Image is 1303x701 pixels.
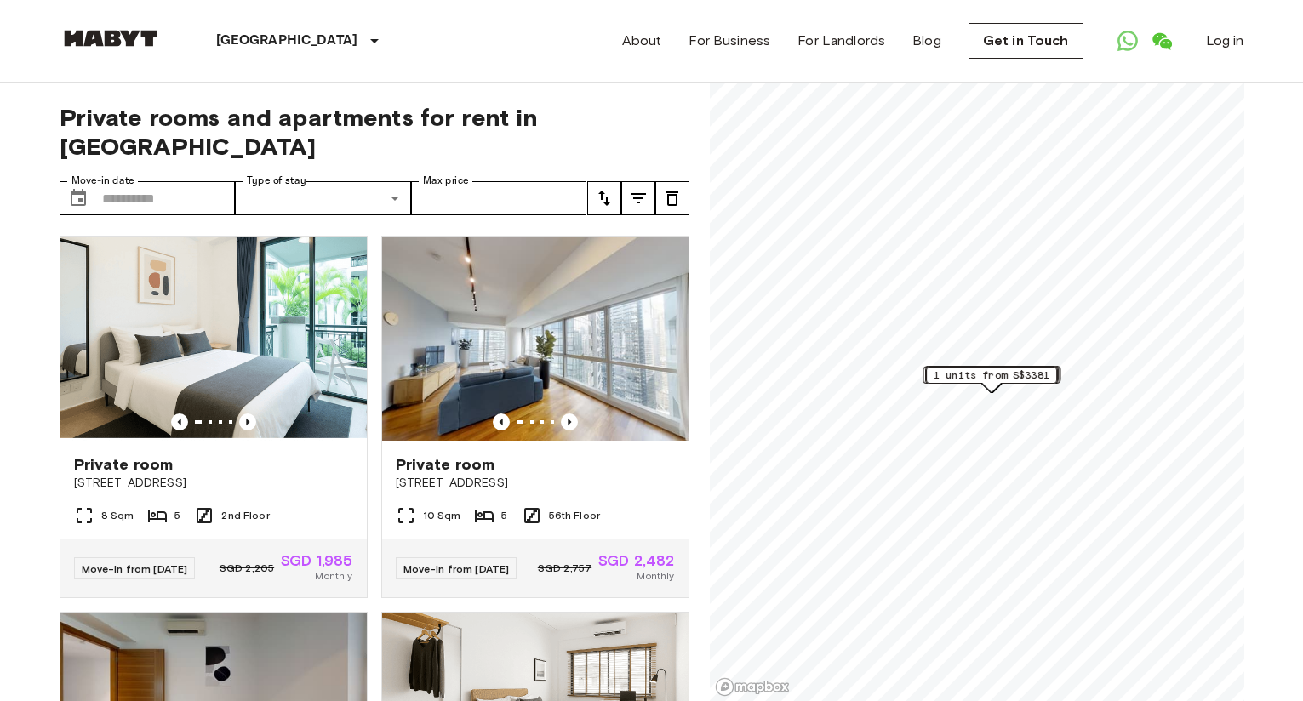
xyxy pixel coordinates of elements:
button: tune [621,181,655,215]
img: Marketing picture of unit SG-01-083-001-005 [60,237,367,441]
div: Map marker [925,367,1056,393]
span: [STREET_ADDRESS] [396,475,675,492]
a: Open WhatsApp [1111,24,1145,58]
label: Max price [423,174,469,188]
span: Private room [74,454,174,475]
a: Get in Touch [969,23,1083,59]
a: About [622,31,662,51]
a: For Business [689,31,770,51]
a: Log in [1206,31,1244,51]
button: Previous image [239,413,256,430]
a: Marketing picture of unit SG-01-083-001-005Previous imagePrevious imagePrivate room[STREET_ADDRES... [60,236,368,598]
button: tune [587,181,621,215]
a: Blog [912,31,941,51]
span: Monthly [637,568,674,584]
img: Marketing picture of unit SG-01-072-003-04 [382,237,689,441]
span: Monthly [315,568,352,584]
button: Previous image [561,413,578,430]
img: Habyt [60,30,162,47]
a: Open WeChat [1145,24,1179,58]
span: [STREET_ADDRESS] [74,475,353,492]
span: SGD 2,757 [538,561,591,576]
div: Map marker [926,366,1057,392]
span: SGD 1,985 [281,553,352,568]
div: Map marker [927,366,1058,392]
button: Previous image [171,413,188,430]
span: 1 units from S$3381 [934,368,1049,383]
div: Map marker [923,366,1060,392]
div: Map marker [928,366,1059,392]
div: Map marker [923,367,1060,393]
p: [GEOGRAPHIC_DATA] [216,31,358,51]
span: 5 [501,508,507,523]
span: Move-in from [DATE] [82,562,188,575]
button: Choose date [61,181,95,215]
div: Map marker [926,367,1057,393]
span: Move-in from [DATE] [403,562,510,575]
button: tune [655,181,689,215]
span: Private rooms and apartments for rent in [GEOGRAPHIC_DATA] [60,103,689,161]
label: Move-in date [71,174,134,188]
span: 8 Sqm [101,508,134,523]
span: 56th Floor [549,508,601,523]
span: Private room [396,454,495,475]
div: Map marker [927,367,1058,393]
span: 2nd Floor [221,508,269,523]
a: For Landlords [797,31,885,51]
span: 10 Sqm [423,508,461,523]
span: 5 [174,508,180,523]
label: Type of stay [247,174,306,188]
a: Mapbox logo [715,677,790,697]
a: Marketing picture of unit SG-01-072-003-04Previous imagePrevious imagePrivate room[STREET_ADDRESS... [381,236,689,598]
span: SGD 2,205 [220,561,274,576]
span: SGD 2,482 [598,553,674,568]
button: Previous image [493,413,510,430]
